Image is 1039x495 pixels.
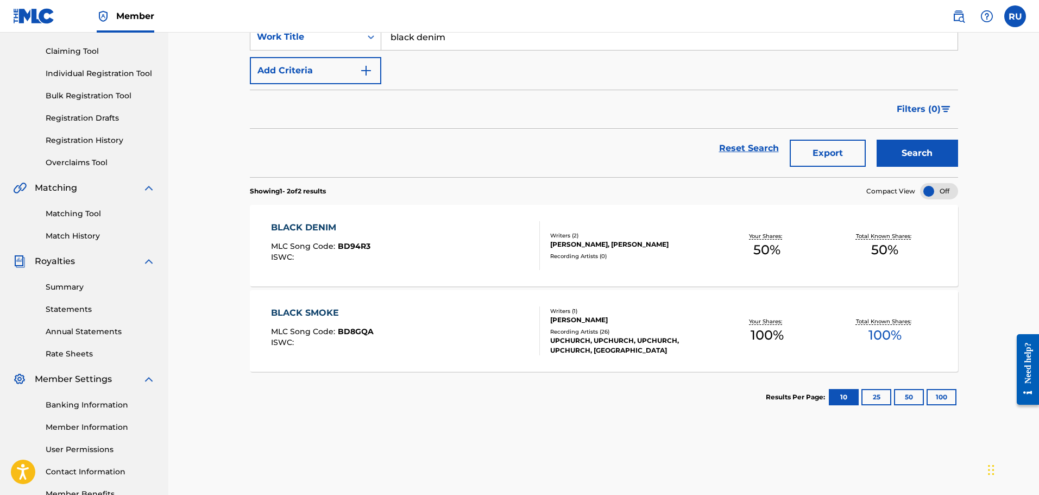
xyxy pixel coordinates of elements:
[46,304,155,315] a: Statements
[871,240,898,260] span: 50 %
[46,466,155,478] a: Contact Information
[46,422,155,433] a: Member Information
[861,389,891,405] button: 25
[250,23,958,177] form: Search Form
[13,255,26,268] img: Royalties
[271,327,338,336] span: MLC Song Code :
[550,252,708,260] div: Recording Artists ( 0 )
[868,325,902,345] span: 100 %
[271,252,297,262] span: ISWC :
[13,181,27,195] img: Matching
[46,135,155,146] a: Registration History
[257,30,355,43] div: Work Title
[13,8,55,24] img: MLC Logo
[890,96,958,123] button: Filters (0)
[1009,325,1039,413] iframe: Resource Center
[271,241,338,251] span: MLC Song Code :
[766,392,828,402] p: Results Per Page:
[856,317,914,325] p: Total Known Shares:
[753,240,780,260] span: 50 %
[790,140,866,167] button: Export
[142,181,155,195] img: expand
[550,328,708,336] div: Recording Artists ( 26 )
[46,326,155,337] a: Annual Statements
[894,389,924,405] button: 50
[751,325,784,345] span: 100 %
[749,317,785,325] p: Your Shares:
[46,208,155,220] a: Matching Tool
[46,348,155,360] a: Rate Sheets
[338,241,370,251] span: BD94R3
[927,389,956,405] button: 100
[250,57,381,84] button: Add Criteria
[46,157,155,168] a: Overclaims Tool
[271,337,297,347] span: ISWC :
[35,373,112,386] span: Member Settings
[988,454,994,486] div: Drag
[142,373,155,386] img: expand
[952,10,965,23] img: search
[877,140,958,167] button: Search
[46,399,155,411] a: Banking Information
[866,186,915,196] span: Compact View
[550,336,708,355] div: UPCHURCH, UPCHURCH, UPCHURCH, UPCHURCH, [GEOGRAPHIC_DATA]
[271,306,374,319] div: BLACK SMOKE
[250,186,326,196] p: Showing 1 - 2 of 2 results
[97,10,110,23] img: Top Rightsholder
[976,5,998,27] div: Help
[116,10,154,22] span: Member
[46,112,155,124] a: Registration Drafts
[250,290,958,372] a: BLACK SMOKEMLC Song Code:BD8GQAISWC:Writers (1)[PERSON_NAME]Recording Artists (26)UPCHURCH, UPCHU...
[35,255,75,268] span: Royalties
[941,106,950,112] img: filter
[980,10,993,23] img: help
[985,443,1039,495] iframe: Chat Widget
[550,307,708,315] div: Writers ( 1 )
[714,136,784,160] a: Reset Search
[948,5,969,27] a: Public Search
[271,221,370,234] div: BLACK DENIM
[13,373,26,386] img: Member Settings
[829,389,859,405] button: 10
[46,68,155,79] a: Individual Registration Tool
[856,232,914,240] p: Total Known Shares:
[46,281,155,293] a: Summary
[46,90,155,102] a: Bulk Registration Tool
[46,230,155,242] a: Match History
[897,103,941,116] span: Filters ( 0 )
[360,64,373,77] img: 9d2ae6d4665cec9f34b9.svg
[250,205,958,286] a: BLACK DENIMMLC Song Code:BD94R3ISWC:Writers (2)[PERSON_NAME], [PERSON_NAME]Recording Artists (0)Y...
[749,232,785,240] p: Your Shares:
[550,240,708,249] div: [PERSON_NAME], [PERSON_NAME]
[142,255,155,268] img: expand
[338,327,374,336] span: BD8GQA
[46,46,155,57] a: Claiming Tool
[46,444,155,455] a: User Permissions
[1004,5,1026,27] div: User Menu
[550,231,708,240] div: Writers ( 2 )
[550,315,708,325] div: [PERSON_NAME]
[35,181,77,195] span: Matching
